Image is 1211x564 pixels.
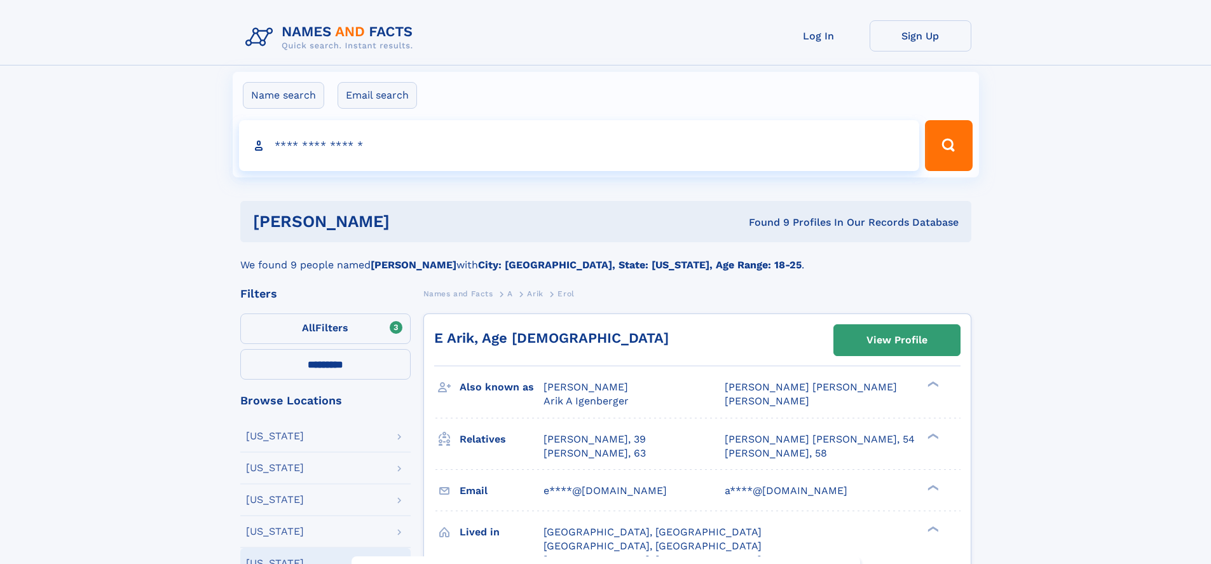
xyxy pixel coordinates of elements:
h3: Also known as [460,376,544,398]
span: Erol [558,289,574,298]
a: [PERSON_NAME], 58 [725,446,827,460]
div: Found 9 Profiles In Our Records Database [569,216,959,230]
span: [GEOGRAPHIC_DATA], [GEOGRAPHIC_DATA] [544,526,762,538]
a: [PERSON_NAME] [PERSON_NAME], 54 [725,432,915,446]
div: View Profile [866,326,927,355]
a: View Profile [834,325,960,355]
span: [PERSON_NAME] [544,381,628,393]
a: E Arik, Age [DEMOGRAPHIC_DATA] [434,330,669,346]
div: We found 9 people named with . [240,242,971,273]
div: ❯ [924,483,940,492]
div: ❯ [924,432,940,440]
a: Log In [768,20,870,52]
div: Filters [240,288,411,299]
span: [PERSON_NAME] [725,395,809,407]
span: Arik A Igenberger [544,395,629,407]
button: Search Button [925,120,972,171]
h3: Lived in [460,521,544,543]
span: All [302,322,315,334]
div: [US_STATE] [246,431,304,441]
a: [PERSON_NAME], 39 [544,432,646,446]
h3: Email [460,480,544,502]
a: A [507,285,513,301]
div: ❯ [924,525,940,533]
a: Arik [527,285,543,301]
span: A [507,289,513,298]
span: [PERSON_NAME] [PERSON_NAME] [725,381,897,393]
a: Names and Facts [423,285,493,301]
div: [US_STATE] [246,526,304,537]
b: [PERSON_NAME] [371,259,456,271]
a: [PERSON_NAME], 63 [544,446,646,460]
span: [GEOGRAPHIC_DATA], [GEOGRAPHIC_DATA] [544,540,762,552]
a: Sign Up [870,20,971,52]
input: search input [239,120,920,171]
div: [US_STATE] [246,495,304,505]
label: Email search [338,82,417,109]
span: Arik [527,289,543,298]
label: Name search [243,82,324,109]
h3: Relatives [460,429,544,450]
div: ❯ [924,380,940,389]
h1: [PERSON_NAME] [253,214,570,230]
img: Logo Names and Facts [240,20,423,55]
b: City: [GEOGRAPHIC_DATA], State: [US_STATE], Age Range: 18-25 [478,259,802,271]
div: Browse Locations [240,395,411,406]
div: [US_STATE] [246,463,304,473]
label: Filters [240,313,411,344]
